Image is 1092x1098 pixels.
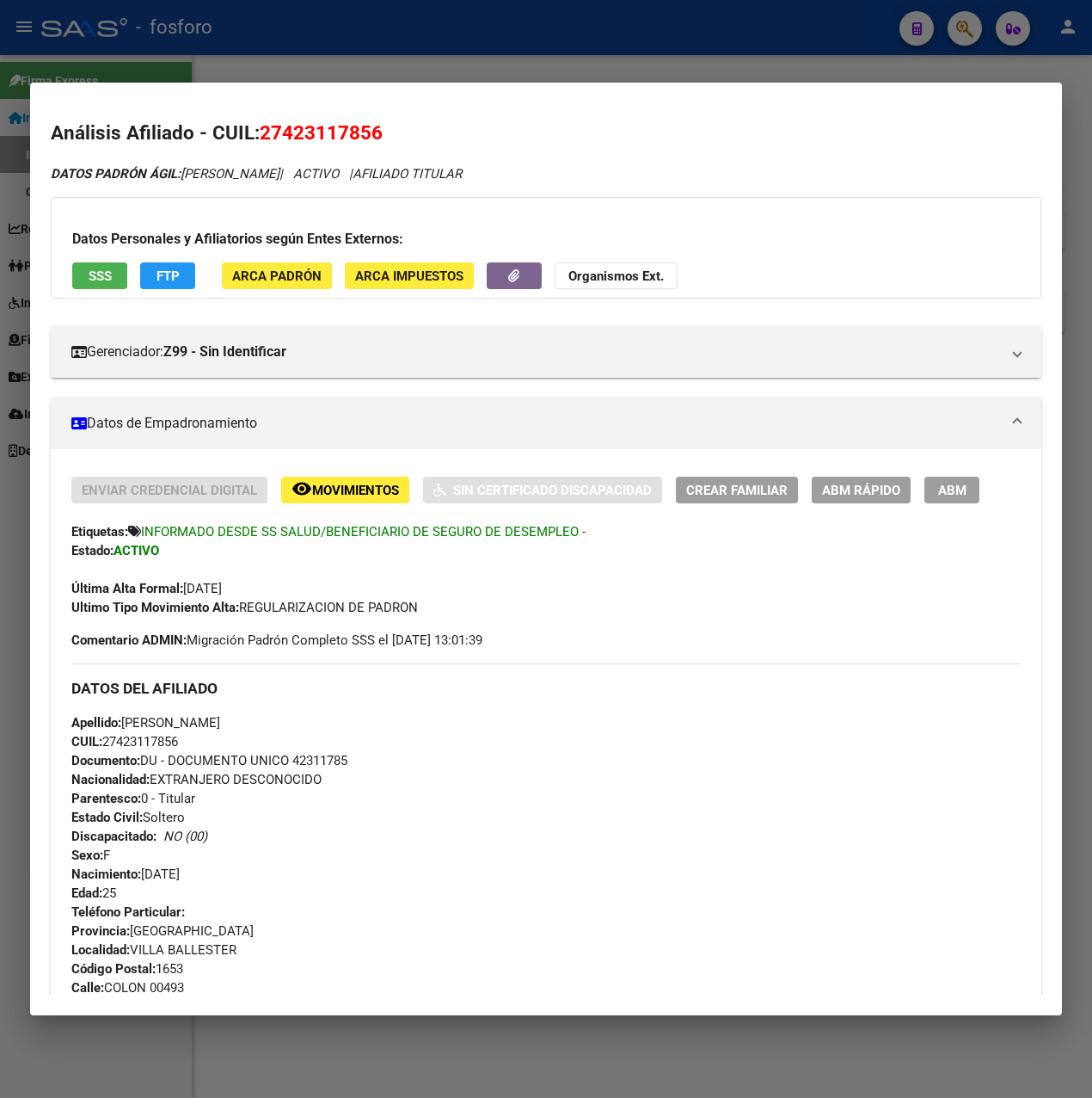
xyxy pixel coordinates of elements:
span: [PERSON_NAME] [71,715,220,731]
span: DU - DOCUMENTO UNICO 42311785 [71,753,347,768]
strong: Comentario ADMIN: [71,632,187,648]
strong: Sexo: [71,848,103,863]
mat-expansion-panel-header: Datos de Empadronamiento [51,398,1041,449]
strong: Última Alta Formal: [71,581,183,596]
span: 27423117856 [71,734,178,749]
strong: Organismos Ext. [568,268,664,284]
i: NO (00) [163,829,207,844]
span: Soltero [71,810,185,825]
strong: Z99 - Sin Identificar [163,342,286,362]
strong: Parentesco: [71,791,141,806]
span: EXTRANJERO DESCONOCIDO [71,772,322,787]
span: COLON 00493 [71,980,184,996]
span: Sin Certificado Discapacidad [453,483,652,498]
button: Movimientos [281,477,409,503]
strong: Estado: [71,543,113,558]
iframe: Intercom live chat [1034,1039,1075,1081]
button: Crear Familiar [676,477,798,503]
h2: Análisis Afiliado - CUIL: [51,119,1041,148]
strong: Provincia: [71,923,130,939]
span: [DATE] [71,581,222,596]
span: 0 - Titular [71,791,195,806]
button: ABM Rápido [812,477,911,503]
strong: Nacimiento: [71,867,141,882]
strong: Estado Civil: [71,810,143,825]
span: VILLA BALLESTER [71,942,236,958]
span: 27423117856 [260,121,383,144]
mat-expansion-panel-header: Gerenciador:Z99 - Sin Identificar [51,326,1041,378]
button: SSS [72,262,127,289]
strong: DATOS PADRÓN ÁGIL: [51,166,181,182]
span: INFORMADO DESDE SS SALUD/BENEFICIARIO DE SEGURO DE DESEMPLEO - [141,524,586,540]
span: ABM [938,483,966,498]
span: ARCA Impuestos [355,268,463,284]
strong: Localidad: [71,942,130,958]
span: REGULARIZACION DE PADRON [71,600,418,615]
span: [DATE] [71,867,180,882]
span: AFILIADO TITULAR [353,166,462,182]
strong: Calle: [71,980,104,996]
span: [GEOGRAPHIC_DATA] [71,923,254,939]
span: FTP [156,268,180,284]
button: Sin Certificado Discapacidad [423,477,662,503]
span: [PERSON_NAME] [51,166,279,182]
strong: ACTIVO [113,543,159,558]
button: Organismos Ext. [555,262,678,289]
span: ARCA Padrón [232,268,322,284]
h3: DATOS DEL AFILIADO [71,679,1021,698]
span: 25 [71,885,116,901]
button: ARCA Padrón [222,262,332,289]
span: Crear Familiar [686,483,788,498]
span: ABM Rápido [822,483,900,498]
span: Migración Padrón Completo SSS el [DATE] 13:01:39 [71,631,482,650]
span: Enviar Credencial Digital [82,483,257,498]
strong: Teléfono Particular: [71,904,185,920]
button: FTP [140,262,195,289]
span: F [71,848,110,863]
strong: Nacionalidad: [71,772,150,787]
strong: Edad: [71,885,102,901]
strong: Ultimo Tipo Movimiento Alta: [71,600,239,615]
button: ABM [924,477,979,503]
mat-icon: remove_red_eye [291,478,312,499]
span: 1653 [71,961,183,977]
strong: Apellido: [71,715,121,731]
span: Movimientos [312,483,399,498]
h3: Datos Personales y Afiliatorios según Entes Externos: [72,229,1020,250]
i: | ACTIVO | [51,166,462,182]
strong: Documento: [71,753,140,768]
strong: Etiquetas: [71,524,128,540]
strong: CUIL: [71,734,102,749]
mat-panel-title: Datos de Empadronamiento [71,413,1000,434]
strong: Discapacitado: [71,829,156,844]
button: ARCA Impuestos [345,262,474,289]
strong: Código Postal: [71,961,156,977]
mat-panel-title: Gerenciador: [71,342,1000,362]
button: Enviar Credencial Digital [71,477,267,503]
span: SSS [89,268,112,284]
